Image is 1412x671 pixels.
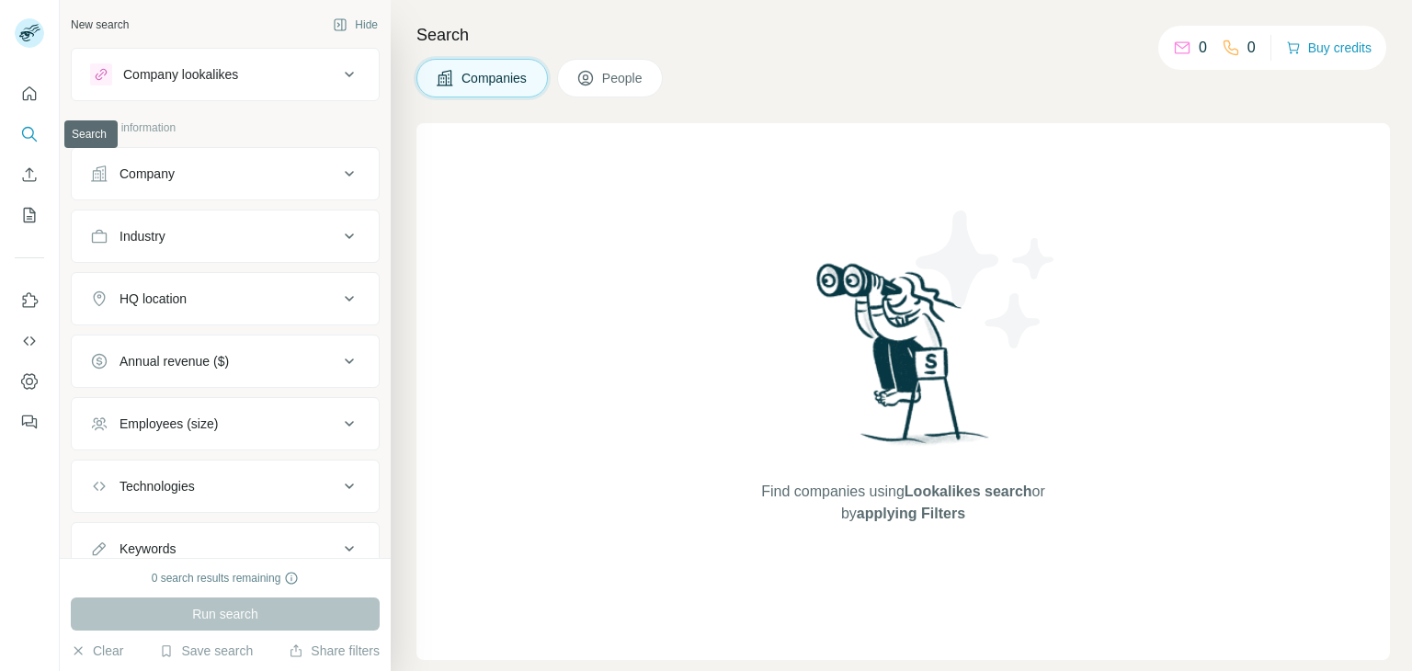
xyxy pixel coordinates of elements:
[1286,35,1372,61] button: Buy credits
[602,69,644,87] span: People
[15,199,44,232] button: My lists
[72,277,379,321] button: HQ location
[159,642,253,660] button: Save search
[72,464,379,508] button: Technologies
[808,258,999,463] img: Surfe Illustration - Woman searching with binoculars
[123,65,238,84] div: Company lookalikes
[461,69,529,87] span: Companies
[904,197,1069,362] img: Surfe Illustration - Stars
[71,642,123,660] button: Clear
[120,290,187,308] div: HQ location
[15,324,44,358] button: Use Surfe API
[120,352,229,370] div: Annual revenue ($)
[289,642,380,660] button: Share filters
[120,540,176,558] div: Keywords
[120,227,165,245] div: Industry
[120,165,175,183] div: Company
[152,570,300,586] div: 0 search results remaining
[120,415,218,433] div: Employees (size)
[72,214,379,258] button: Industry
[71,17,129,33] div: New search
[416,22,1390,48] h4: Search
[1247,37,1256,59] p: 0
[905,483,1032,499] span: Lookalikes search
[72,152,379,196] button: Company
[72,527,379,571] button: Keywords
[320,11,391,39] button: Hide
[1199,37,1207,59] p: 0
[72,52,379,97] button: Company lookalikes
[15,405,44,438] button: Feedback
[15,118,44,151] button: Search
[15,284,44,317] button: Use Surfe on LinkedIn
[15,158,44,191] button: Enrich CSV
[120,477,195,495] div: Technologies
[857,506,965,521] span: applying Filters
[756,481,1050,525] span: Find companies using or by
[15,365,44,398] button: Dashboard
[15,77,44,110] button: Quick start
[72,402,379,446] button: Employees (size)
[72,339,379,383] button: Annual revenue ($)
[71,119,380,136] p: Company information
